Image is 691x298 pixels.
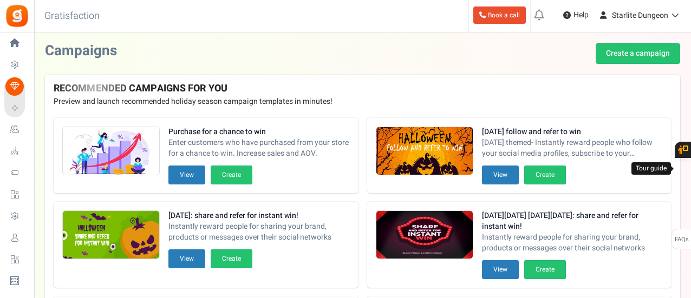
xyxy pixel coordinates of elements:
[482,165,519,184] button: View
[482,210,663,232] strong: [DATE][DATE] [DATE][DATE]: share and refer for instant win!
[63,211,159,260] img: Recommended Campaigns
[45,43,117,59] h2: Campaigns
[168,137,350,159] span: Enter customers who have purchased from your store for a chance to win. Increase sales and AOV.
[482,127,663,137] strong: [DATE] follow and refer to win
[631,162,671,175] div: Tour guide
[482,137,663,159] span: [DATE] themed- Instantly reward people who follow your social media profiles, subscribe to your n...
[168,221,350,243] span: Instantly reward people for sharing your brand, products or messages over their social networks
[168,210,350,221] strong: [DATE]: share and refer for instant win!
[571,10,589,21] span: Help
[482,232,663,254] span: Instantly reward people for sharing your brand, products or messages over their social networks
[168,127,350,137] strong: Purchase for a chance to win
[211,165,252,184] button: Create
[559,6,593,24] a: Help
[54,83,672,94] h4: RECOMMENDED CAMPAIGNS FOR YOU
[612,10,668,21] span: Starlite Dungeon
[5,4,29,28] img: Gratisfaction
[32,5,112,27] h3: Gratisfaction
[376,211,473,260] img: Recommended Campaigns
[524,165,566,184] button: Create
[376,127,473,176] img: Recommended Campaigns
[63,127,159,176] img: Recommended Campaigns
[482,260,519,279] button: View
[54,96,672,107] p: Preview and launch recommended holiday season campaign templates in minutes!
[524,260,566,279] button: Create
[211,249,252,268] button: Create
[473,6,526,24] a: Book a call
[168,165,205,184] button: View
[674,229,689,250] span: FAQs
[596,43,680,64] a: Create a campaign
[168,249,205,268] button: View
